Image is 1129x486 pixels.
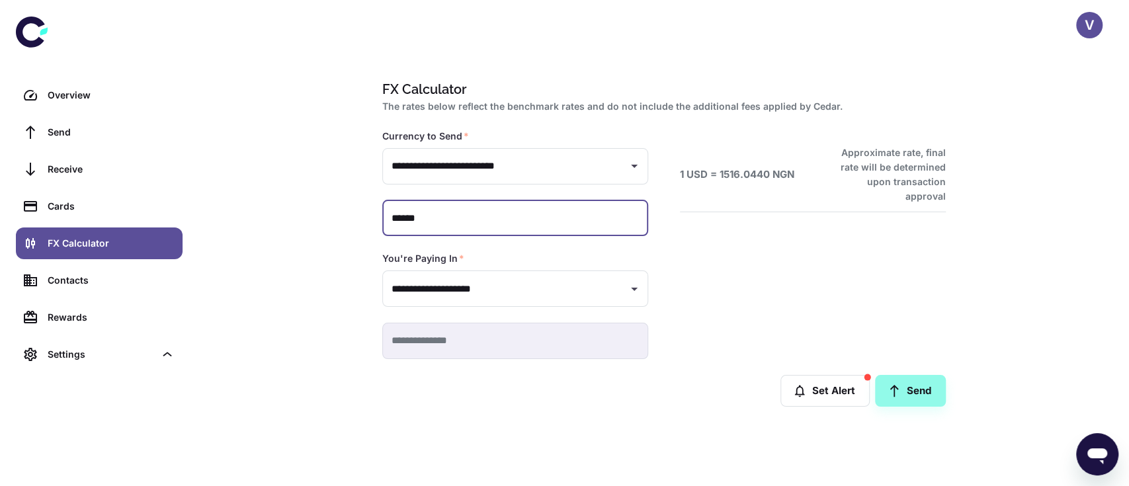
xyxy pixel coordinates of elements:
[16,116,183,148] a: Send
[680,167,794,182] h6: 1 USD = 1516.0440 NGN
[16,302,183,333] a: Rewards
[16,227,183,259] a: FX Calculator
[780,375,870,407] button: Set Alert
[48,347,155,362] div: Settings
[16,339,183,370] div: Settings
[48,310,175,325] div: Rewards
[1076,12,1103,38] button: V
[16,153,183,185] a: Receive
[625,280,644,298] button: Open
[382,252,464,265] label: You're Paying In
[1076,433,1118,475] iframe: Button to launch messaging window
[48,199,175,214] div: Cards
[625,157,644,175] button: Open
[16,264,183,296] a: Contacts
[875,375,946,407] a: Send
[48,88,175,102] div: Overview
[48,125,175,140] div: Send
[48,273,175,288] div: Contacts
[382,130,469,143] label: Currency to Send
[826,145,946,204] h6: Approximate rate, final rate will be determined upon transaction approval
[48,236,175,251] div: FX Calculator
[16,190,183,222] a: Cards
[382,79,941,99] h1: FX Calculator
[48,162,175,177] div: Receive
[16,79,183,111] a: Overview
